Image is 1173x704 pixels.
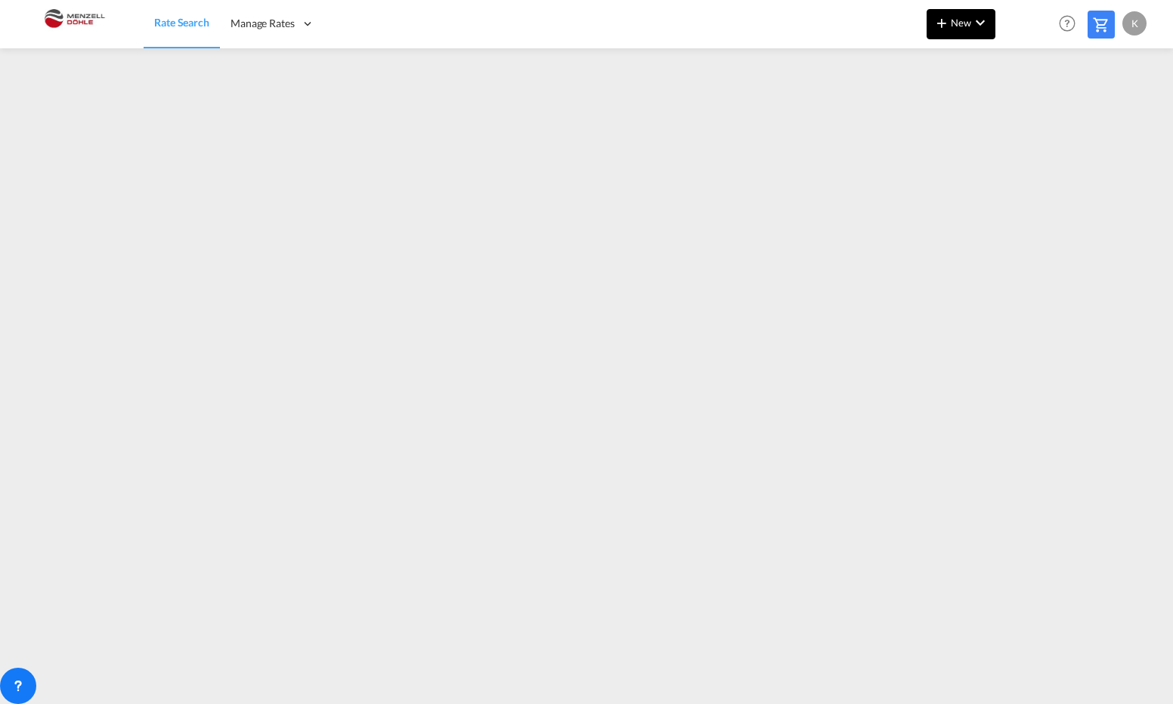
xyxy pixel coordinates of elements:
[1054,11,1080,36] span: Help
[1122,11,1147,36] div: K
[933,14,951,32] md-icon: icon-plus 400-fg
[231,16,295,31] span: Manage Rates
[927,9,995,39] button: icon-plus 400-fgNewicon-chevron-down
[933,17,989,29] span: New
[23,7,125,41] img: 5c2b1670644e11efba44c1e626d722bd.JPG
[154,16,209,29] span: Rate Search
[971,14,989,32] md-icon: icon-chevron-down
[1054,11,1088,38] div: Help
